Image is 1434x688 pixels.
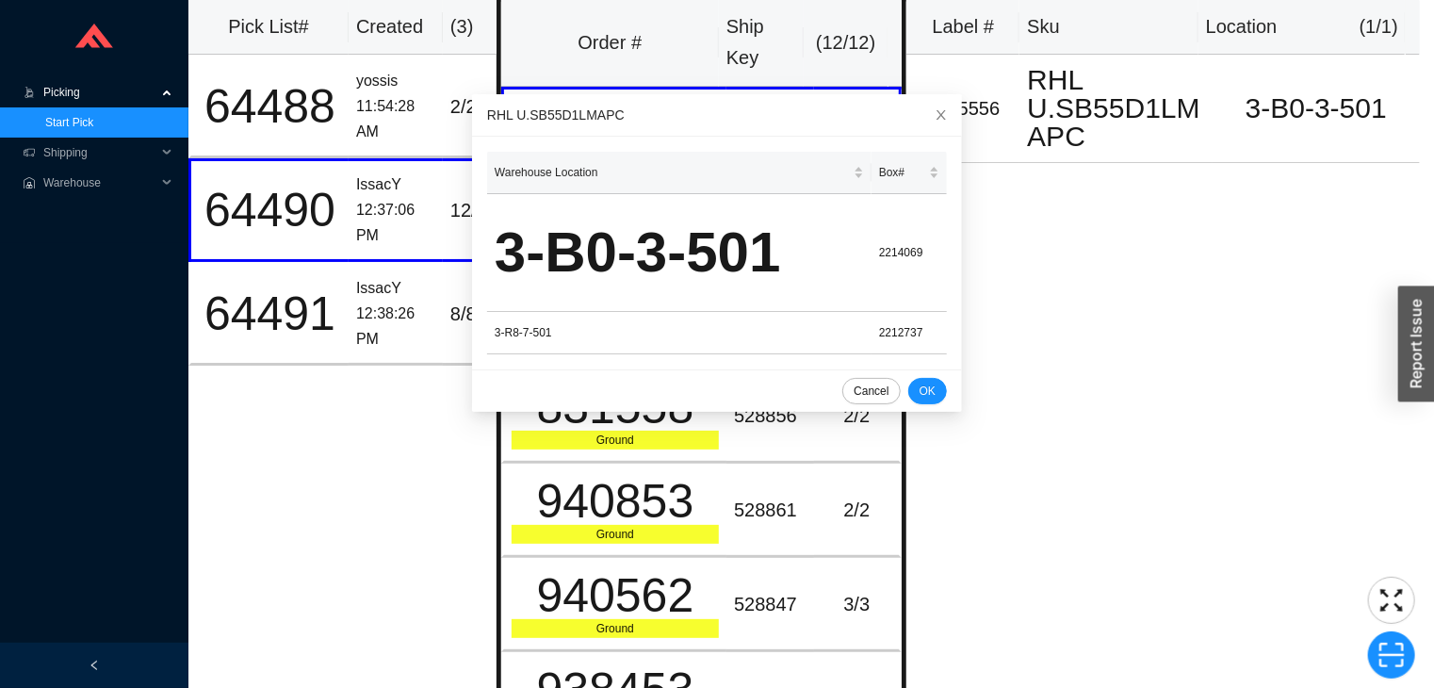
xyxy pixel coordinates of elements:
[512,619,719,638] div: Ground
[920,382,936,401] span: OK
[450,91,508,123] div: 2 / 2
[872,194,947,312] td: 2214069
[450,195,508,226] div: 12 / 17
[879,163,925,182] span: Box#
[43,77,156,107] span: Picking
[935,108,948,122] span: close
[356,302,435,352] div: 12:38:26 PM
[356,198,435,248] div: 12:37:06 PM
[450,299,508,330] div: 8 / 8
[199,187,341,234] div: 64490
[199,290,341,337] div: 64491
[512,572,719,619] div: 940562
[822,589,891,620] div: 3 / 3
[1369,586,1414,614] span: fullscreen
[495,205,864,300] div: 3-B0-3-501
[811,27,881,58] div: ( 12 / 12 )
[734,495,807,526] div: 528861
[356,69,435,94] div: yossis
[1369,641,1414,669] span: scan
[356,172,435,198] div: IssacY
[1027,66,1205,151] div: RHL U.SB55D1LMAPC
[487,152,872,194] th: Warehouse Location sortable
[495,163,850,182] span: Warehouse Location
[487,105,947,125] div: RHL U.SB55D1LMAPC
[822,495,891,526] div: 2 / 2
[1360,11,1398,42] div: ( 1 / 1 )
[512,478,719,525] div: 940853
[43,138,156,168] span: Shipping
[512,525,719,544] div: Ground
[734,401,807,432] div: 528856
[734,589,807,620] div: 528847
[356,276,435,302] div: IssacY
[199,83,341,130] div: 64488
[908,378,947,404] button: OK
[512,431,719,450] div: Ground
[1368,631,1415,679] button: scan
[356,94,435,144] div: 11:54:28 AM
[45,116,93,129] a: Start Pick
[842,378,900,404] button: Cancel
[872,312,947,354] td: 2212737
[914,93,1012,124] div: 1735556
[450,11,511,42] div: ( 3 )
[872,152,947,194] th: Box# sortable
[89,660,100,671] span: left
[822,401,891,432] div: 2 / 2
[854,382,888,401] span: Cancel
[1220,94,1412,123] div: 3-B0-3-501
[1368,577,1415,624] button: fullscreen
[43,168,156,198] span: Warehouse
[1206,11,1278,42] div: Location
[921,94,962,136] button: Close
[495,323,864,342] div: 3-R8-7-501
